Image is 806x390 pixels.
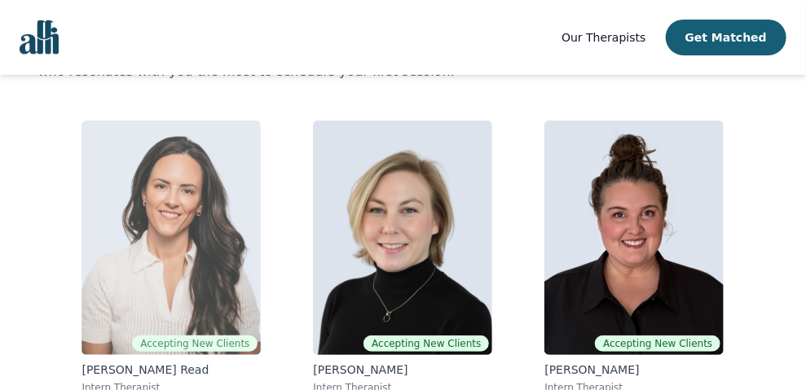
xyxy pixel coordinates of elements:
[562,28,645,47] a: Our Therapists
[544,121,724,355] img: Janelle Rushton
[81,362,261,378] p: [PERSON_NAME] Read
[562,31,645,44] span: Our Therapists
[313,121,492,355] img: Jocelyn Crawford
[363,335,489,352] span: Accepting New Clients
[81,121,261,355] img: Kerri Read
[595,335,720,352] span: Accepting New Clients
[132,335,258,352] span: Accepting New Clients
[544,362,724,378] p: [PERSON_NAME]
[20,20,59,55] img: alli logo
[666,20,786,55] button: Get Matched
[313,362,492,378] p: [PERSON_NAME]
